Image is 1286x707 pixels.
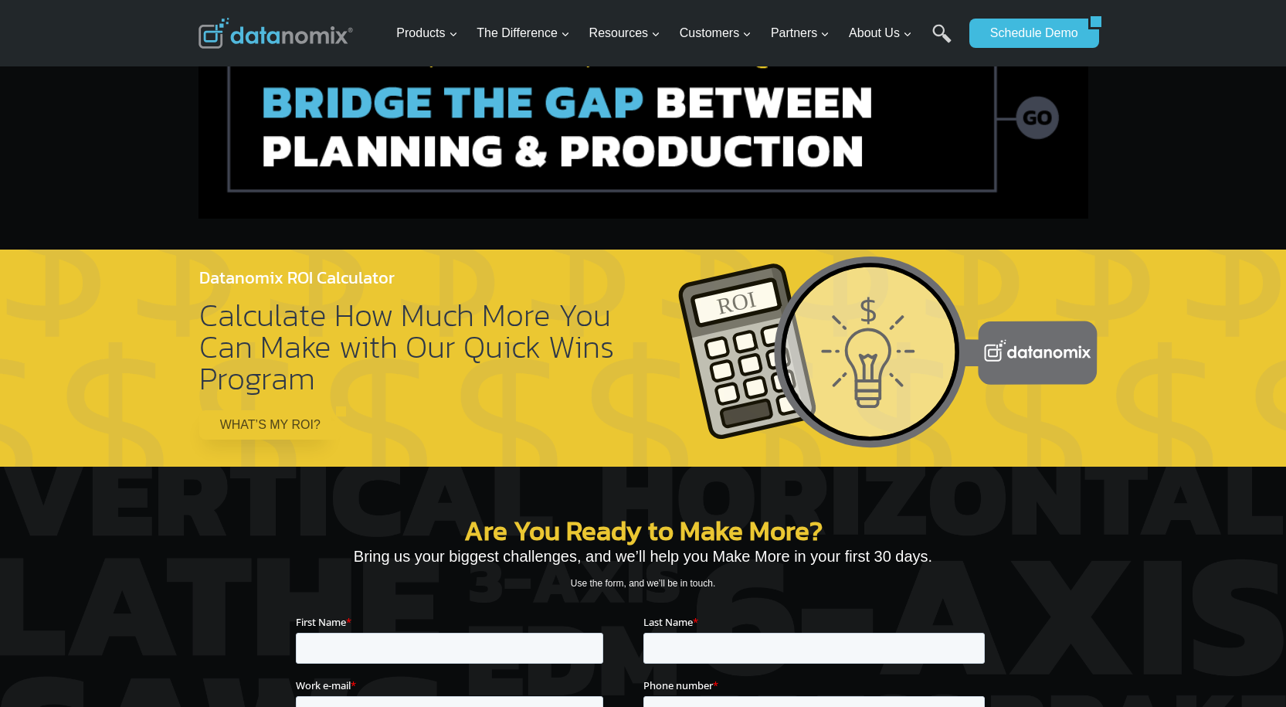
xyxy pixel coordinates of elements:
a: Privacy Policy [210,345,260,355]
h2: Calculate How Much More You Can Make with Our Quick Wins Program [199,299,619,394]
span: State/Region [348,191,407,205]
span: Products [396,23,457,43]
span: The Difference [477,23,570,43]
span: Last Name [348,1,397,15]
span: Customers [680,23,752,43]
span: About Us [849,23,912,43]
a: Search [932,24,952,59]
iframe: Popup CTA [8,433,256,699]
img: Datanomix [198,18,353,49]
p: Use the form, and we’ll be in touch. [296,576,991,591]
a: Schedule Demo [969,19,1088,48]
h4: Datanomix ROI Calculator [199,265,619,291]
a: Terms [173,345,196,355]
span: Partners [771,23,830,43]
h2: Are You Ready to Make More? [296,517,991,544]
span: Phone number [348,64,417,78]
p: Bring us your biggest challenges, and we’ll help you Make More in your first 30 days. [296,544,991,569]
img: Datanomix ROI Calculator [676,254,1099,451]
nav: Primary Navigation [390,8,962,59]
span: Resources [589,23,660,43]
a: WHAT’S MY ROI? [199,410,331,440]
